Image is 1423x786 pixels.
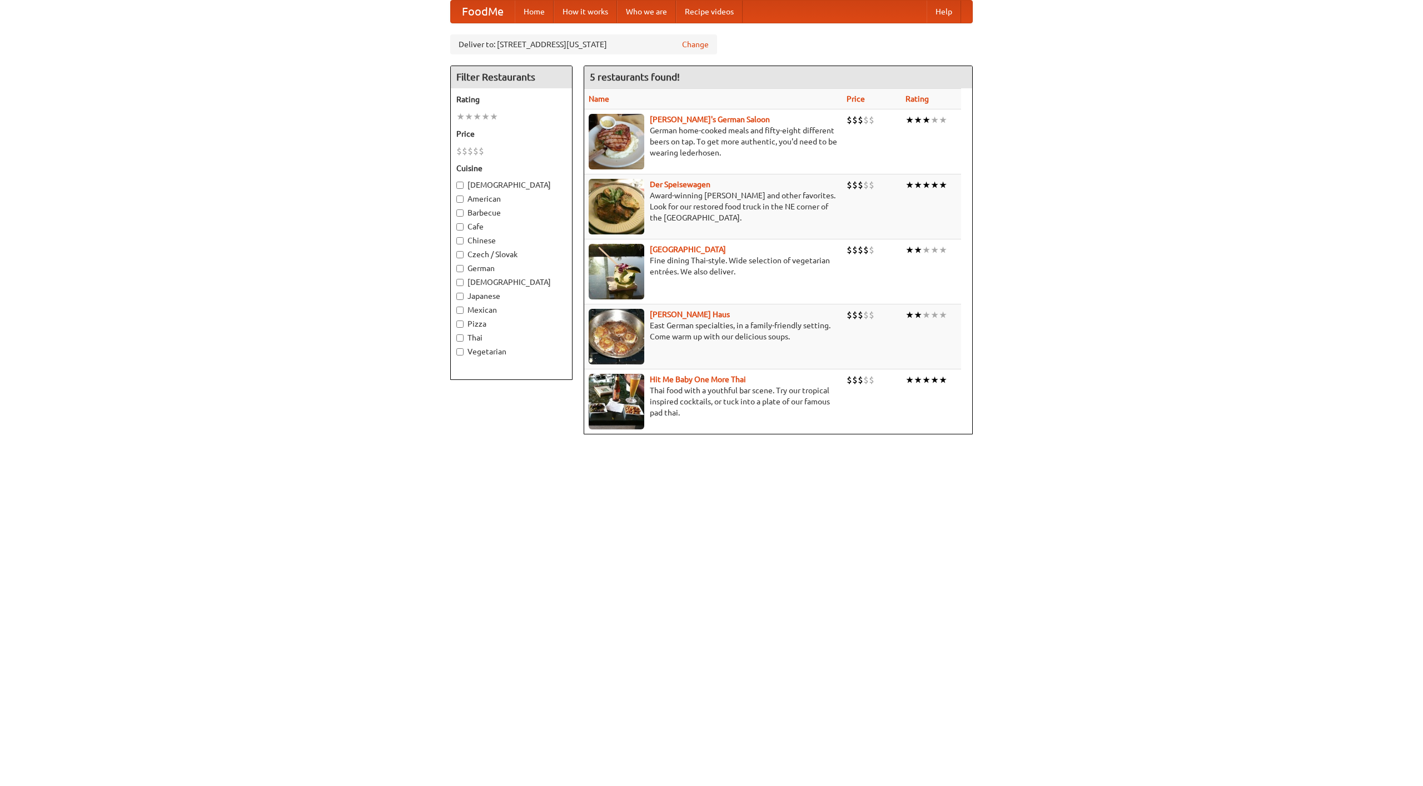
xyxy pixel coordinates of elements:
[931,374,939,386] li: ★
[456,251,464,258] input: Czech / Slovak
[617,1,676,23] a: Who we are
[479,145,484,157] li: $
[858,114,863,126] li: $
[847,374,852,386] li: $
[922,244,931,256] li: ★
[456,145,462,157] li: $
[456,318,566,329] label: Pizza
[939,309,947,321] li: ★
[456,348,464,356] input: Vegetarian
[456,334,464,342] input: Thai
[456,128,566,139] h5: Price
[465,111,473,123] li: ★
[590,72,680,82] ng-pluralize: 5 restaurants found!
[847,94,865,103] a: Price
[922,309,931,321] li: ★
[852,244,858,256] li: $
[863,179,869,191] li: $
[589,385,838,418] p: Thai food with a youthful bar scene. Try our tropical inspired cocktails, or tuck into a plate of...
[456,94,566,105] h5: Rating
[481,111,490,123] li: ★
[922,374,931,386] li: ★
[473,111,481,123] li: ★
[905,114,914,126] li: ★
[869,374,874,386] li: $
[863,114,869,126] li: $
[931,179,939,191] li: ★
[914,179,922,191] li: ★
[905,309,914,321] li: ★
[650,310,730,319] a: [PERSON_NAME] Haus
[869,179,874,191] li: $
[456,346,566,357] label: Vegetarian
[450,34,717,54] div: Deliver to: [STREET_ADDRESS][US_STATE]
[456,304,566,316] label: Mexican
[931,114,939,126] li: ★
[676,1,743,23] a: Recipe videos
[869,244,874,256] li: $
[905,179,914,191] li: ★
[863,309,869,321] li: $
[858,244,863,256] li: $
[456,182,464,189] input: [DEMOGRAPHIC_DATA]
[456,279,464,286] input: [DEMOGRAPHIC_DATA]
[456,196,464,203] input: American
[852,179,858,191] li: $
[847,244,852,256] li: $
[914,309,922,321] li: ★
[863,374,869,386] li: $
[456,221,566,232] label: Cafe
[490,111,498,123] li: ★
[852,309,858,321] li: $
[456,249,566,260] label: Czech / Slovak
[462,145,467,157] li: $
[914,374,922,386] li: ★
[905,374,914,386] li: ★
[456,265,464,272] input: German
[456,209,464,217] input: Barbecue
[939,179,947,191] li: ★
[515,1,554,23] a: Home
[650,115,770,124] a: [PERSON_NAME]'s German Saloon
[863,244,869,256] li: $
[939,114,947,126] li: ★
[905,94,929,103] a: Rating
[922,179,931,191] li: ★
[922,114,931,126] li: ★
[682,39,709,50] a: Change
[554,1,617,23] a: How it works
[456,237,464,244] input: Chinese
[858,309,863,321] li: $
[869,114,874,126] li: $
[456,235,566,246] label: Chinese
[650,375,746,384] a: Hit Me Baby One More Thai
[847,179,852,191] li: $
[467,145,473,157] li: $
[589,94,609,103] a: Name
[927,1,961,23] a: Help
[456,193,566,204] label: American
[456,207,566,218] label: Barbecue
[869,309,874,321] li: $
[858,374,863,386] li: $
[589,374,644,429] img: babythai.jpg
[914,114,922,126] li: ★
[473,145,479,157] li: $
[456,179,566,191] label: [DEMOGRAPHIC_DATA]
[589,114,644,169] img: esthers.jpg
[589,244,644,299] img: satay.jpg
[451,66,572,88] h4: Filter Restaurants
[589,190,838,223] p: Award-winning [PERSON_NAME] and other favorites. Look for our restored food truck in the NE corne...
[456,291,566,302] label: Japanese
[589,255,838,277] p: Fine dining Thai-style. Wide selection of vegetarian entrées. We also deliver.
[589,320,838,342] p: East German specialties, in a family-friendly setting. Come warm up with our delicious soups.
[456,332,566,343] label: Thai
[456,277,566,288] label: [DEMOGRAPHIC_DATA]
[847,309,852,321] li: $
[650,180,710,189] a: Der Speisewagen
[852,114,858,126] li: $
[589,179,644,234] img: speisewagen.jpg
[905,244,914,256] li: ★
[589,309,644,364] img: kohlhaus.jpg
